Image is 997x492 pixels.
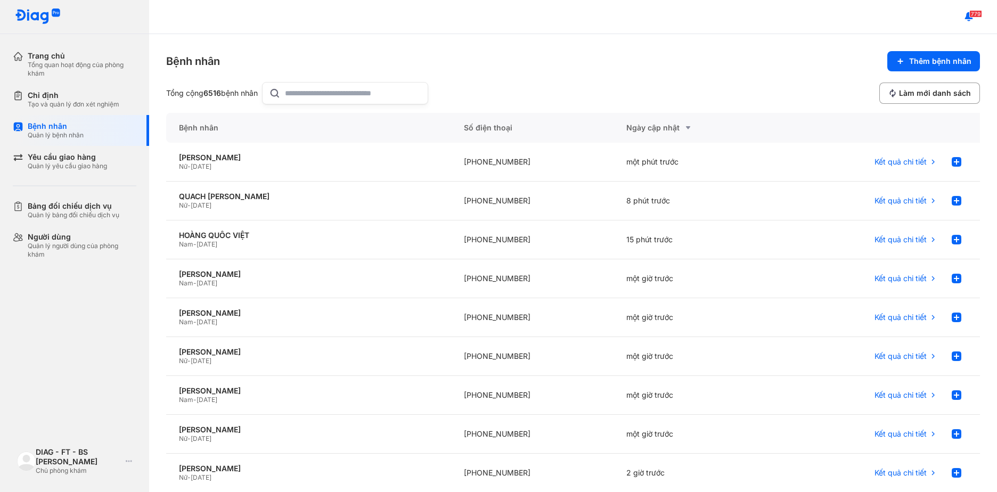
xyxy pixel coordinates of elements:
[969,10,982,18] span: 779
[15,9,61,25] img: logo
[614,220,777,259] div: 15 phút trước
[28,162,107,170] div: Quản lý yêu cầu giao hàng
[875,235,927,244] span: Kết quả chi tiết
[28,232,136,242] div: Người dùng
[875,390,927,400] span: Kết quả chi tiết
[191,162,211,170] span: [DATE]
[191,357,211,365] span: [DATE]
[179,425,438,434] div: [PERSON_NAME]
[875,313,927,322] span: Kết quả chi tiết
[626,121,764,134] div: Ngày cập nhật
[451,415,614,454] div: [PHONE_NUMBER]
[179,473,187,481] span: Nữ
[166,54,220,69] div: Bệnh nhân
[28,121,84,131] div: Bệnh nhân
[451,337,614,376] div: [PHONE_NUMBER]
[166,88,258,98] div: Tổng cộng bệnh nhân
[179,162,187,170] span: Nữ
[28,131,84,140] div: Quản lý bệnh nhân
[187,201,191,209] span: -
[875,196,927,206] span: Kết quả chi tiết
[887,51,980,71] button: Thêm bệnh nhân
[614,376,777,415] div: một giờ trước
[36,466,121,475] div: Chủ phòng khám
[187,162,191,170] span: -
[879,83,980,104] button: Làm mới danh sách
[187,473,191,481] span: -
[193,279,197,287] span: -
[909,56,971,66] span: Thêm bệnh nhân
[451,259,614,298] div: [PHONE_NUMBER]
[614,182,777,220] div: 8 phút trước
[28,100,119,109] div: Tạo và quản lý đơn xét nghiệm
[451,376,614,415] div: [PHONE_NUMBER]
[179,279,193,287] span: Nam
[614,259,777,298] div: một giờ trước
[203,88,221,97] span: 6516
[179,357,187,365] span: Nữ
[197,279,217,287] span: [DATE]
[193,318,197,326] span: -
[899,88,971,98] span: Làm mới danh sách
[614,143,777,182] div: một phút trước
[875,274,927,283] span: Kết quả chi tiết
[28,201,119,211] div: Bảng đối chiếu dịch vụ
[193,240,197,248] span: -
[179,269,438,279] div: [PERSON_NAME]
[197,240,217,248] span: [DATE]
[191,201,211,209] span: [DATE]
[875,468,927,478] span: Kết quả chi tiết
[179,240,193,248] span: Nam
[28,152,107,162] div: Yêu cầu giao hàng
[197,396,217,404] span: [DATE]
[197,318,217,326] span: [DATE]
[179,464,438,473] div: [PERSON_NAME]
[451,182,614,220] div: [PHONE_NUMBER]
[451,298,614,337] div: [PHONE_NUMBER]
[28,61,136,78] div: Tổng quan hoạt động của phòng khám
[17,452,36,470] img: logo
[28,91,119,100] div: Chỉ định
[28,51,136,61] div: Trang chủ
[191,434,211,442] span: [DATE]
[451,220,614,259] div: [PHONE_NUMBER]
[179,434,187,442] span: Nữ
[451,143,614,182] div: [PHONE_NUMBER]
[614,337,777,376] div: một giờ trước
[28,211,119,219] div: Quản lý bảng đối chiếu dịch vụ
[179,318,193,326] span: Nam
[875,429,927,439] span: Kết quả chi tiết
[193,396,197,404] span: -
[875,351,927,361] span: Kết quả chi tiết
[166,113,451,143] div: Bệnh nhân
[187,434,191,442] span: -
[28,242,136,259] div: Quản lý người dùng của phòng khám
[179,396,193,404] span: Nam
[875,157,927,167] span: Kết quả chi tiết
[179,347,438,357] div: [PERSON_NAME]
[179,231,438,240] div: HOÀNG QUỐC VIỆT
[179,153,438,162] div: [PERSON_NAME]
[614,298,777,337] div: một giờ trước
[179,201,187,209] span: Nữ
[191,473,211,481] span: [DATE]
[179,192,438,201] div: QUACH [PERSON_NAME]
[179,386,438,396] div: [PERSON_NAME]
[451,113,614,143] div: Số điện thoại
[36,447,121,466] div: DIAG - FT - BS [PERSON_NAME]
[187,357,191,365] span: -
[179,308,438,318] div: [PERSON_NAME]
[614,415,777,454] div: một giờ trước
